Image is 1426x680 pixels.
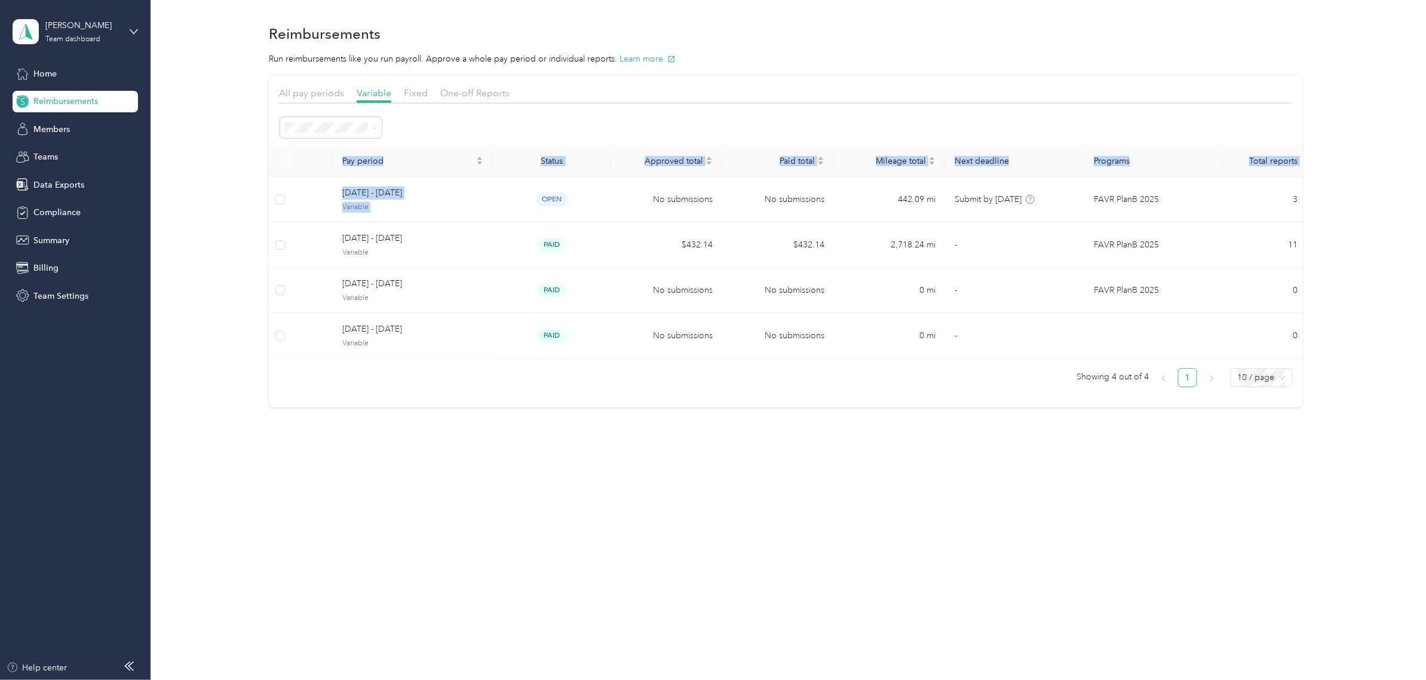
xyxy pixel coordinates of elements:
span: FAVR PlanB 2025 [1094,284,1159,297]
span: open [536,192,568,206]
td: 0 [1223,268,1307,313]
span: Variable [342,293,483,304]
span: caret-up [476,155,483,162]
td: $432.14 [611,222,722,268]
span: Summary [33,234,69,247]
span: Compliance [33,206,81,219]
span: Pay period [342,156,474,166]
p: Run reimbursements like you run payroll. Approve a whole pay period or individual reports. [269,53,1302,65]
span: - [955,285,957,295]
td: No submissions [611,313,722,359]
th: Programs [1084,145,1223,177]
td: No submissions [722,313,833,359]
span: [DATE] - [DATE] [342,186,483,200]
span: Approved total [621,156,703,166]
button: Help center [7,661,68,674]
span: Mileage total [844,156,926,166]
th: Next deadline [945,145,1084,177]
span: Team Settings [33,290,88,302]
span: [DATE] - [DATE] [342,232,483,245]
td: No submissions [722,177,833,222]
span: Reimbursements [33,95,98,108]
span: Paid total [732,156,814,166]
div: Team dashboard [45,36,100,43]
span: caret-down [476,160,483,167]
td: - [945,268,1084,313]
td: - [945,313,1084,359]
span: Home [33,68,57,80]
td: No submissions [722,268,833,313]
span: paid [538,283,566,297]
span: FAVR PlanB 2025 [1094,238,1159,252]
th: Total reports [1223,145,1307,177]
iframe: Everlance-gr Chat Button Frame [1359,613,1426,680]
div: Status [502,156,602,166]
td: $432.14 [722,222,833,268]
span: Variable [342,247,483,258]
span: - [955,240,957,250]
th: Paid total [722,145,833,177]
span: [DATE] - [DATE] [342,277,483,290]
span: caret-up [928,155,936,162]
span: Fixed [404,87,428,99]
button: Learn more [620,53,676,65]
span: [DATE] - [DATE] [342,323,483,336]
h1: Reimbursements [269,27,381,40]
td: No submissions [611,177,722,222]
a: 1 [1179,369,1197,387]
span: FAVR PlanB 2025 [1094,193,1159,206]
span: Members [33,123,70,136]
span: caret-down [706,160,713,167]
td: 0 mi [834,268,945,313]
span: Showing 4 out of 4 [1077,368,1149,386]
td: 11 [1223,222,1307,268]
span: Variable [357,87,391,99]
span: All pay periods [279,87,344,99]
div: [PERSON_NAME] [45,19,120,32]
span: paid [538,238,566,252]
span: paid [538,329,566,342]
th: Mileage total [834,145,945,177]
span: caret-up [706,155,713,162]
span: Variable [342,202,483,213]
td: - [945,222,1084,268]
li: Previous Page [1154,368,1173,387]
span: caret-up [817,155,824,162]
td: 442.09 mi [834,177,945,222]
span: Submit by [DATE] [955,194,1022,204]
span: left [1160,375,1167,382]
td: 0 mi [834,313,945,359]
td: No submissions [611,268,722,313]
span: - [955,330,957,341]
span: Data Exports [33,179,84,191]
th: Approved total [611,145,722,177]
span: Variable [342,338,483,349]
td: 2,718.24 mi [834,222,945,268]
button: right [1202,368,1221,387]
div: Page Size [1231,368,1293,387]
li: Next Page [1202,368,1221,387]
span: right [1208,375,1215,382]
button: left [1154,368,1173,387]
span: caret-down [817,160,824,167]
td: 3 [1223,177,1307,222]
span: Teams [33,151,58,163]
span: 10 / page [1238,369,1286,387]
td: 0 [1223,313,1307,359]
th: Pay period [333,145,493,177]
span: caret-down [928,160,936,167]
li: 1 [1178,368,1197,387]
span: One-off Reports [440,87,510,99]
span: Billing [33,262,59,274]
